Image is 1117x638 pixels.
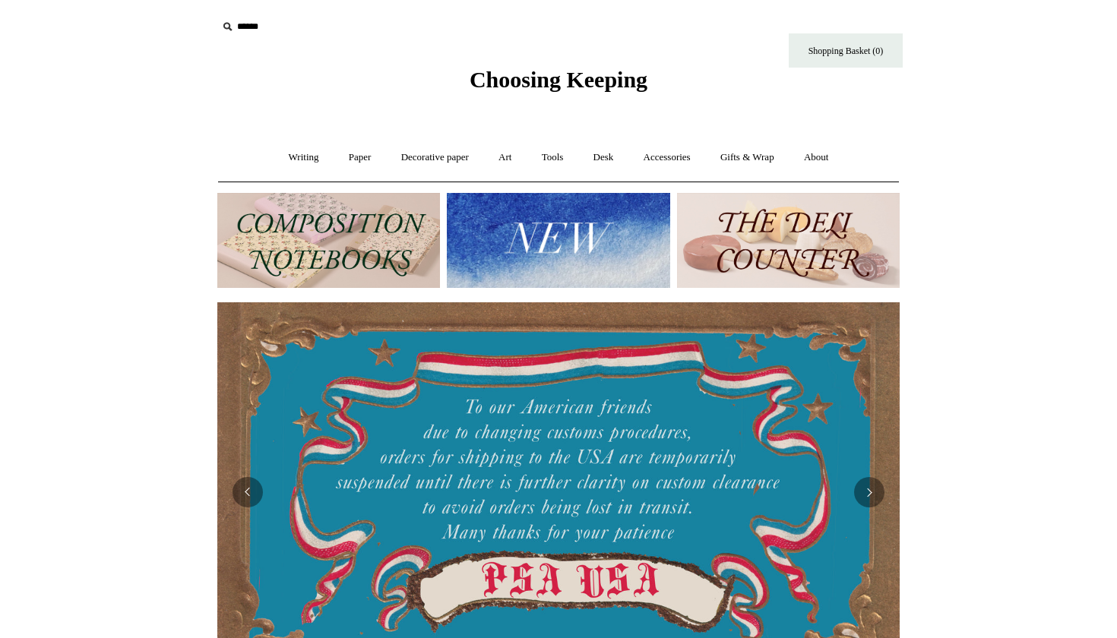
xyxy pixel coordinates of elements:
[854,477,884,507] button: Next
[790,137,843,178] a: About
[528,137,577,178] a: Tools
[630,137,704,178] a: Accessories
[275,137,333,178] a: Writing
[447,193,669,288] img: New.jpg__PID:f73bdf93-380a-4a35-bcfe-7823039498e1
[580,137,628,178] a: Desk
[233,477,263,507] button: Previous
[335,137,385,178] a: Paper
[470,67,647,92] span: Choosing Keeping
[388,137,483,178] a: Decorative paper
[485,137,525,178] a: Art
[707,137,788,178] a: Gifts & Wrap
[789,33,903,68] a: Shopping Basket (0)
[470,79,647,90] a: Choosing Keeping
[217,193,440,288] img: 202302 Composition ledgers.jpg__PID:69722ee6-fa44-49dd-a067-31375e5d54ec
[677,193,900,288] img: The Deli Counter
